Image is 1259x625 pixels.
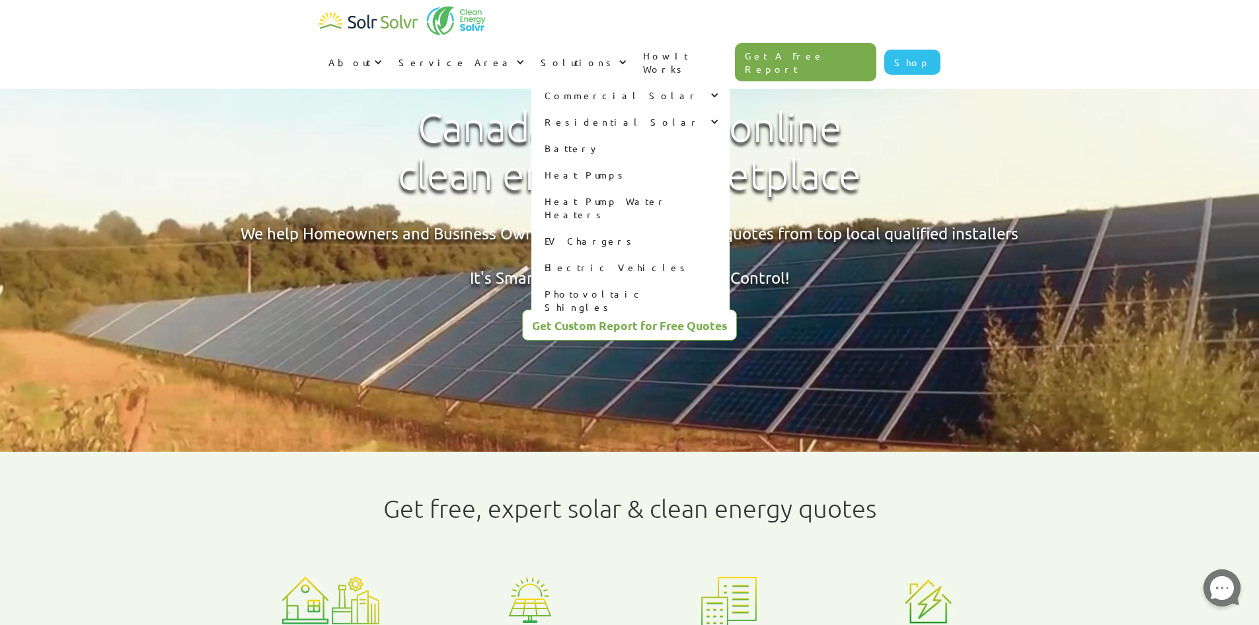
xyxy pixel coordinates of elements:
[531,42,634,82] div: Solutions
[241,222,1018,289] div: We help Homeowners and Business Owners get assessed and best quotes from top local qualified inst...
[328,56,371,69] div: About
[531,254,730,280] a: Electric Vehicles
[545,115,701,128] div: Residential Solar
[541,56,615,69] div: Solutions
[399,56,513,69] div: Service Area
[319,42,389,82] div: About
[531,82,730,108] div: Commercial Solar
[387,104,872,199] h1: Canada's leading online clean energy marketplace
[531,228,730,254] a: EV Chargers
[389,42,531,82] div: Service Area
[531,161,730,188] a: Heat Pumps
[884,50,940,75] a: Shop
[532,319,727,331] div: Get Custom Report for Free Quotes
[531,108,730,135] div: Residential Solar
[531,280,730,320] a: Photovoltaic Shingles
[735,43,876,81] a: Get A Free Report
[531,188,730,228] a: Heat Pump Water Heaters
[531,135,730,161] a: Battery
[522,310,737,341] a: Get Custom Report for Free Quotes
[634,36,736,89] a: How It Works
[383,494,876,523] h1: Get free, expert solar & clean energy quotes
[545,89,699,102] div: Commercial Solar
[531,82,730,320] nav: Solutions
